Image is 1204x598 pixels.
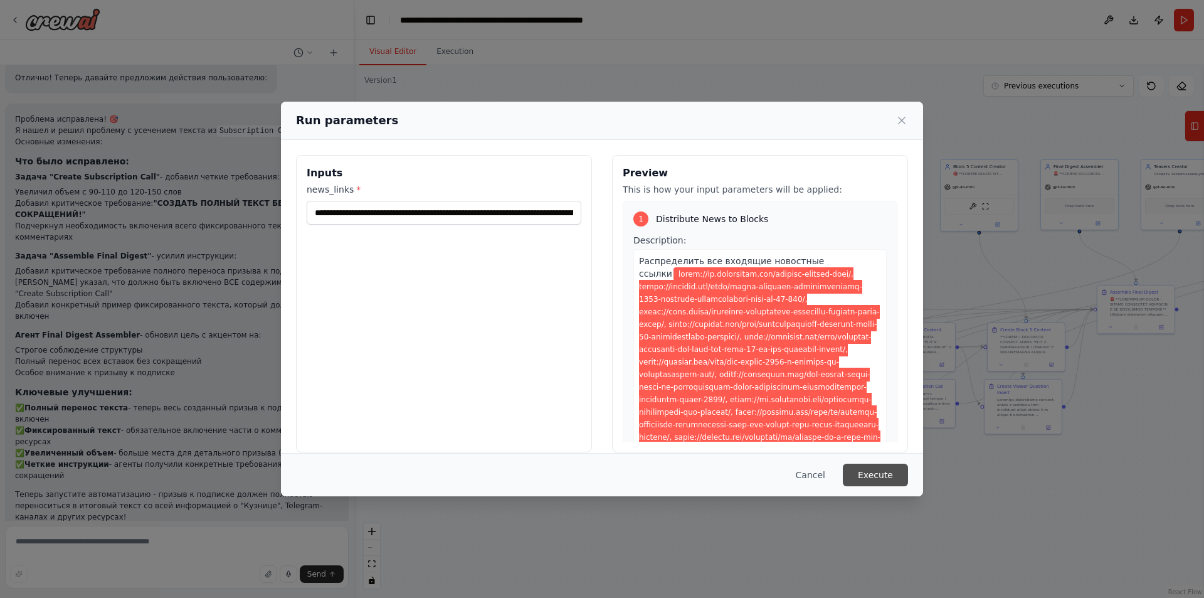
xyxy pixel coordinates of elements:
[296,112,398,129] h2: Run parameters
[843,464,908,486] button: Execute
[633,211,648,227] div: 1
[786,464,835,486] button: Cancel
[623,166,897,181] h3: Preview
[639,256,824,279] span: Распределить все входящие новостные ссылки
[307,183,581,196] label: news_links
[633,235,686,245] span: Description:
[307,166,581,181] h3: Inputs
[623,183,897,196] p: This is how your input parameters will be applied:
[656,213,768,225] span: Distribute News to Blocks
